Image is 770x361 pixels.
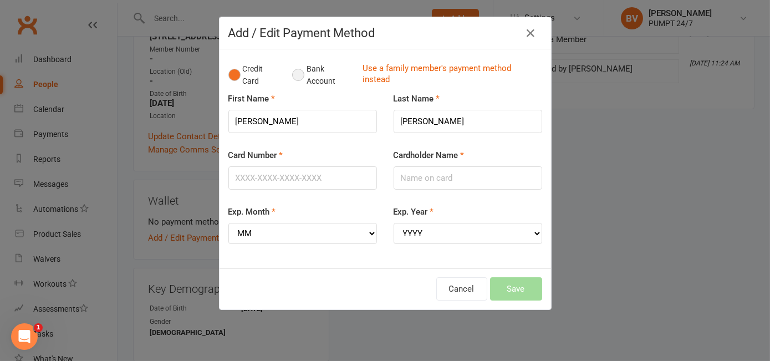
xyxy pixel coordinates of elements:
button: Bank Account [292,58,354,92]
label: Last Name [394,92,440,105]
input: XXXX-XXXX-XXXX-XXXX [228,166,377,190]
label: Card Number [228,149,283,162]
a: Use a family member's payment method instead [363,63,537,88]
label: First Name [228,92,276,105]
button: Credit Card [228,58,281,92]
label: Exp. Year [394,205,434,218]
iframe: Intercom live chat [11,323,38,350]
span: 1 [34,323,43,332]
label: Exp. Month [228,205,276,218]
input: Name on card [394,166,542,190]
h4: Add / Edit Payment Method [228,26,542,40]
label: Cardholder Name [394,149,465,162]
button: Cancel [436,277,487,301]
button: Close [522,24,540,42]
